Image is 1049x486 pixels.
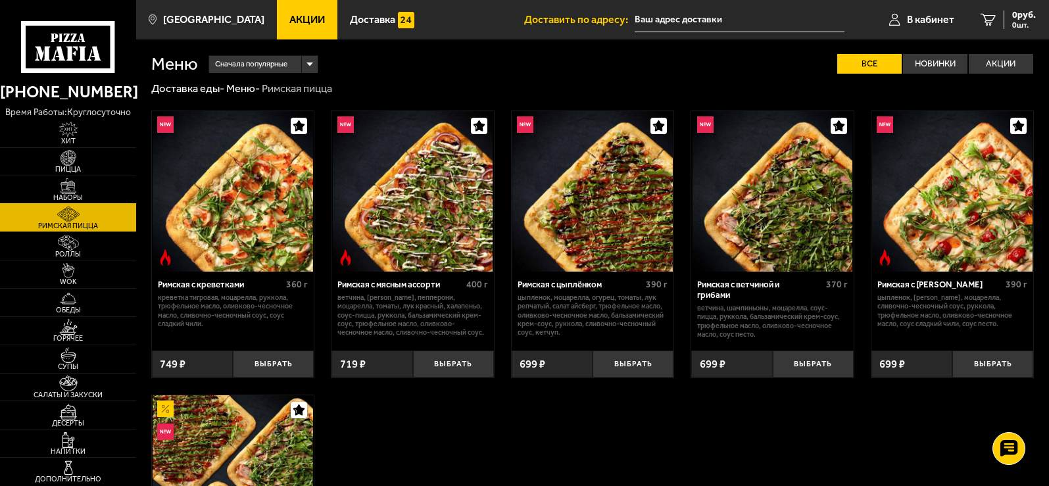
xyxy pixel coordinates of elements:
img: Новинка [517,116,533,133]
button: Выбрать [593,351,673,377]
label: Акции [969,54,1033,73]
label: Все [837,54,902,73]
img: Новинка [697,116,714,133]
span: 390 г [1006,279,1027,290]
img: Острое блюдо [157,249,174,266]
a: НовинкаРимская с ветчиной и грибами [691,111,854,271]
span: 390 г [646,279,668,290]
p: цыпленок, моцарелла, огурец, томаты, лук репчатый, салат айсберг, трюфельное масло, оливково-чесн... [518,293,668,337]
input: Ваш адрес доставки [635,8,844,32]
span: 699 ₽ [879,358,905,370]
span: 0 руб. [1012,11,1036,20]
a: НовинкаОстрое блюдоРимская с мясным ассорти [331,111,494,271]
span: В кабинет [907,14,954,25]
span: 400 г [466,279,488,290]
span: 699 ₽ [700,358,725,370]
label: Новинки [903,54,967,73]
img: Римская с креветками [153,111,312,271]
span: Сначала популярные [215,54,287,75]
span: Санкт-Петербург улица Стахановцев 6/8 [635,8,844,32]
span: Акции [289,14,325,25]
button: Выбрать [952,351,1033,377]
button: Выбрать [413,351,494,377]
img: Римская с цыплёнком [512,111,672,271]
a: Меню- [226,82,260,95]
img: Римская с томатами черри [872,111,1032,271]
button: Выбрать [233,351,314,377]
span: 699 ₽ [520,358,545,370]
img: Новинка [157,424,174,440]
h1: Меню [151,55,198,73]
a: Доставка еды- [151,82,224,95]
img: Акционный [157,401,174,417]
span: 360 г [286,279,308,290]
img: Острое блюдо [337,249,354,266]
span: 719 ₽ [340,358,366,370]
span: 370 г [826,279,848,290]
img: Новинка [337,116,354,133]
p: ветчина, [PERSON_NAME], пепперони, моцарелла, томаты, лук красный, халапеньо, соус-пицца, руккола... [337,293,487,337]
a: НовинкаОстрое блюдоРимская с креветками [152,111,314,271]
span: Доставка [350,14,395,25]
img: Острое блюдо [877,249,893,266]
p: цыпленок, [PERSON_NAME], моцарелла, сливочно-чесночный соус, руккола, трюфельное масло, оливково-... [877,293,1027,328]
span: 749 ₽ [160,358,185,370]
img: 15daf4d41897b9f0e9f617042186c801.svg [398,12,414,28]
span: 0 шт. [1012,21,1036,29]
p: креветка тигровая, моцарелла, руккола, трюфельное масло, оливково-чесночное масло, сливочно-чесно... [158,293,308,328]
img: Римская с мясным ассорти [333,111,493,271]
div: Римская с [PERSON_NAME] [877,279,1002,290]
div: Римская с цыплёнком [518,279,643,290]
div: Римская с креветками [158,279,283,290]
p: ветчина, шампиньоны, моцарелла, соус-пицца, руккола, бальзамический крем-соус, трюфельное масло, ... [697,304,847,339]
img: Римская с ветчиной и грибами [693,111,852,271]
div: Римская с мясным ассорти [337,279,462,290]
div: Римская пицца [262,82,332,96]
img: Новинка [157,116,174,133]
img: Новинка [877,116,893,133]
button: Выбрать [773,351,854,377]
span: Доставить по адресу: [524,14,635,25]
a: НовинкаРимская с цыплёнком [512,111,674,271]
div: Римская с ветчиной и грибами [697,279,822,301]
span: [GEOGRAPHIC_DATA] [163,14,264,25]
a: НовинкаОстрое блюдоРимская с томатами черри [871,111,1034,271]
